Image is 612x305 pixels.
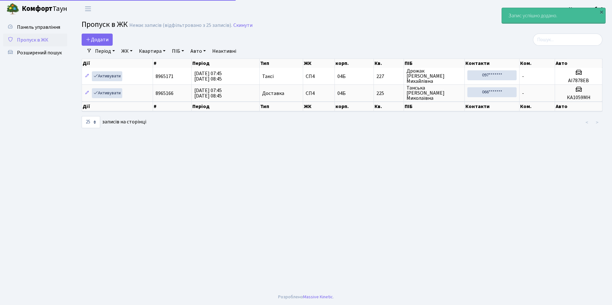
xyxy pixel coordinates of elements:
th: корп. [335,102,374,111]
th: Контакти [465,102,519,111]
button: Переключити навігацію [80,4,96,14]
a: Авто [188,46,208,57]
span: 225 [376,91,401,96]
a: Період [93,46,117,57]
span: Танська [PERSON_NAME] Миколаївна [407,85,462,101]
th: ПІБ [404,59,465,68]
span: Пропуск в ЖК [82,19,128,30]
th: # [153,59,192,68]
a: Консьєрж б. 4. [569,5,604,13]
a: Розширений пошук [3,46,67,59]
div: × [598,9,605,15]
th: Ком. [519,59,555,68]
a: Квартира [136,46,168,57]
span: 04Б [337,73,346,80]
span: Додати [86,36,109,43]
th: # [153,102,192,111]
a: Massive Kinetic [303,293,333,300]
th: Авто [555,102,602,111]
a: Неактивні [210,46,239,57]
th: Кв. [374,59,404,68]
th: Тип [260,59,303,68]
th: Авто [555,59,602,68]
th: ЖК [303,59,335,68]
span: [DATE] 07:45 [DATE] 08:45 [194,70,222,82]
h5: АІ7878ЕВ [558,78,600,84]
b: Комфорт [22,4,52,14]
input: Пошук... [533,34,602,46]
img: logo.png [6,3,19,15]
span: Панель управління [17,24,60,31]
select: записів на сторінці [82,116,100,128]
div: Немає записів (відфільтровано з 25 записів). [129,22,232,28]
a: ЖК [119,46,135,57]
span: [DATE] 07:45 [DATE] 08:45 [194,87,222,99]
span: Розширений пошук [17,49,62,56]
span: Доставка [262,91,284,96]
h5: КА1059МН [558,95,600,101]
th: Дії [82,102,153,111]
th: Контакти [465,59,519,68]
a: Скинути [233,22,253,28]
span: 8965171 [156,73,173,80]
th: корп. [335,59,374,68]
span: Пропуск в ЖК [17,36,48,43]
a: Панель управління [3,21,67,34]
th: Період [192,59,260,68]
div: Розроблено . [278,293,334,301]
span: 227 [376,74,401,79]
span: 04Б [337,90,346,97]
span: 8965166 [156,90,173,97]
div: Запис успішно додано. [502,8,605,23]
span: СП4 [306,91,332,96]
th: Ком. [519,102,555,111]
th: Дії [82,59,153,68]
th: Тип [260,102,303,111]
b: Консьєрж б. 4. [569,5,604,12]
a: ПІБ [169,46,187,57]
th: ПІБ [404,102,465,111]
th: Період [192,102,260,111]
label: записів на сторінці [82,116,146,128]
span: - [522,90,524,97]
th: ЖК [303,102,335,111]
a: Активувати [92,88,122,98]
span: - [522,73,524,80]
a: Додати [82,34,113,46]
a: Активувати [92,71,122,81]
span: Таксі [262,74,274,79]
span: Дрожак [PERSON_NAME] Михайлівна [407,68,462,84]
span: СП4 [306,74,332,79]
th: Кв. [374,102,404,111]
a: Пропуск в ЖК [3,34,67,46]
span: Таун [22,4,67,14]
